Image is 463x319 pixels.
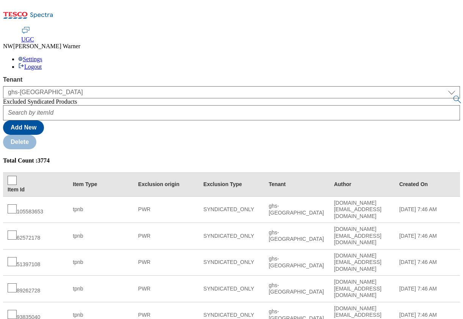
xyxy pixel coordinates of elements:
div: Exclusion Type [203,181,260,188]
div: [DATE] 7:46 AM [399,312,455,319]
div: 105583653 [8,204,64,215]
div: SYNDICATED_ONLY [203,286,260,292]
button: Delete [3,135,36,149]
a: Settings [18,56,42,62]
div: PWR [138,233,194,240]
div: SYNDICATED_ONLY [203,259,260,266]
a: Logout [18,63,42,70]
label: Tenant [3,76,460,83]
h4: Total Count : 3774 [3,157,460,164]
div: Tenant [269,181,325,188]
div: ghs-[GEOGRAPHIC_DATA] [269,203,325,216]
a: UGC [21,27,34,43]
div: SYNDICATED_ONLY [203,206,260,213]
div: [DATE] 7:46 AM [399,233,455,240]
div: Author [334,181,390,188]
span: NW [3,43,13,49]
div: [DOMAIN_NAME][EMAIL_ADDRESS][DOMAIN_NAME] [334,200,390,220]
div: Created On [399,181,455,188]
div: 51397108 [8,257,64,268]
div: Exclusion origin [138,181,194,188]
div: [DOMAIN_NAME][EMAIL_ADDRESS][DOMAIN_NAME] [334,226,390,246]
div: ghs-[GEOGRAPHIC_DATA] [269,282,325,295]
div: ghs-[GEOGRAPHIC_DATA] [269,256,325,269]
div: PWR [138,312,194,319]
div: tpnb [73,259,129,266]
div: [DATE] 7:46 AM [399,259,455,266]
div: tpnb [73,312,129,319]
div: tpnb [73,206,129,213]
div: SYNDICATED_ONLY [203,233,260,240]
div: ghs-[GEOGRAPHIC_DATA] [269,229,325,243]
span: UGC [21,36,34,43]
div: Item Type [73,181,129,188]
div: [DOMAIN_NAME][EMAIL_ADDRESS][DOMAIN_NAME] [334,253,390,273]
input: Search by itemId [3,105,460,120]
div: PWR [138,286,194,292]
div: [DOMAIN_NAME][EMAIL_ADDRESS][DOMAIN_NAME] [334,279,390,299]
div: PWR [138,206,194,213]
div: 62572178 [8,231,64,242]
span: Excluded Syndicated Products [3,98,77,105]
span: [PERSON_NAME] Warner [13,43,81,49]
div: tpnb [73,286,129,292]
div: Item Id [8,186,64,193]
div: 89262728 [8,283,64,294]
button: Add New [3,120,44,135]
div: [DATE] 7:46 AM [399,206,455,213]
div: tpnb [73,233,129,240]
div: [DATE] 7:46 AM [399,286,455,292]
div: SYNDICATED_ONLY [203,312,260,319]
div: PWR [138,259,194,266]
